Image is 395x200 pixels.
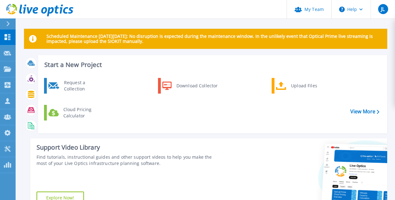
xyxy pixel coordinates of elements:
[288,79,334,92] div: Upload Files
[44,105,108,121] a: Cloud Pricing Calculator
[350,109,379,115] a: View More
[37,143,222,151] div: Support Video Library
[173,79,220,92] div: Download Collector
[61,79,106,92] div: Request a Collection
[381,7,385,12] span: JL
[60,106,106,119] div: Cloud Pricing Calculator
[37,154,222,167] div: Find tutorials, instructional guides and other support videos to help you make the most of your L...
[44,61,379,68] h3: Start a New Project
[272,78,336,94] a: Upload Files
[44,78,108,94] a: Request a Collection
[158,78,222,94] a: Download Collector
[47,34,382,44] p: Scheduled Maintenance [DATE][DATE]: No disruption is expected during the maintenance window. In t...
